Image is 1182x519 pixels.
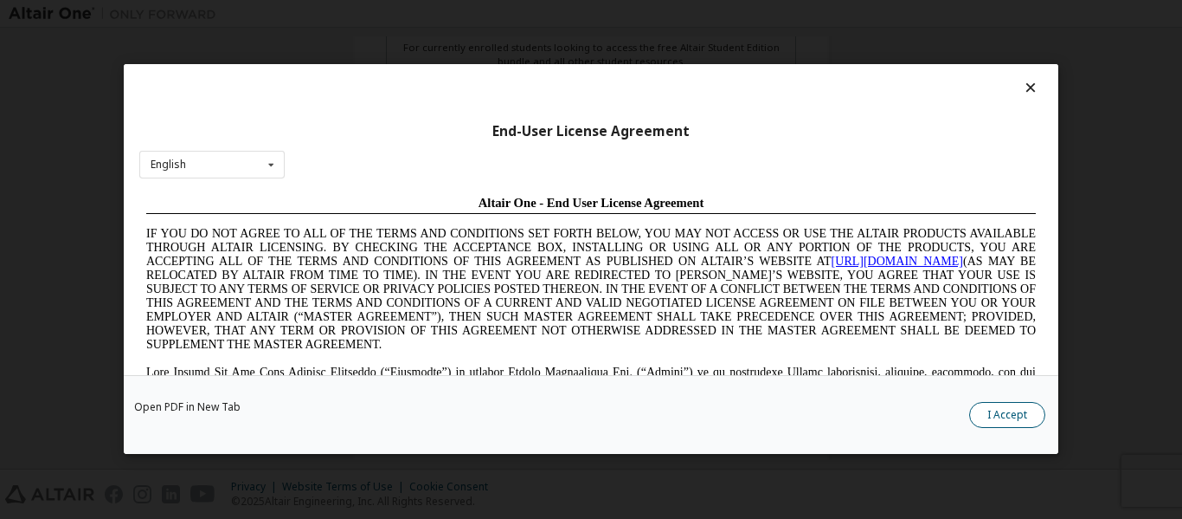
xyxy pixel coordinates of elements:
[7,177,896,301] span: Lore Ipsumd Sit Ame Cons Adipisc Elitseddo (“Eiusmodte”) in utlabor Etdolo Magnaaliqua Eni. (“Adm...
[692,66,824,79] a: [URL][DOMAIN_NAME]
[7,38,896,162] span: IF YOU DO NOT AGREE TO ALL OF THE TERMS AND CONDITIONS SET FORTH BELOW, YOU MAY NOT ACCESS OR USE...
[151,159,186,170] div: English
[139,123,1043,140] div: End-User License Agreement
[969,403,1045,429] button: I Accept
[134,403,241,413] a: Open PDF in New Tab
[339,7,565,21] span: Altair One - End User License Agreement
